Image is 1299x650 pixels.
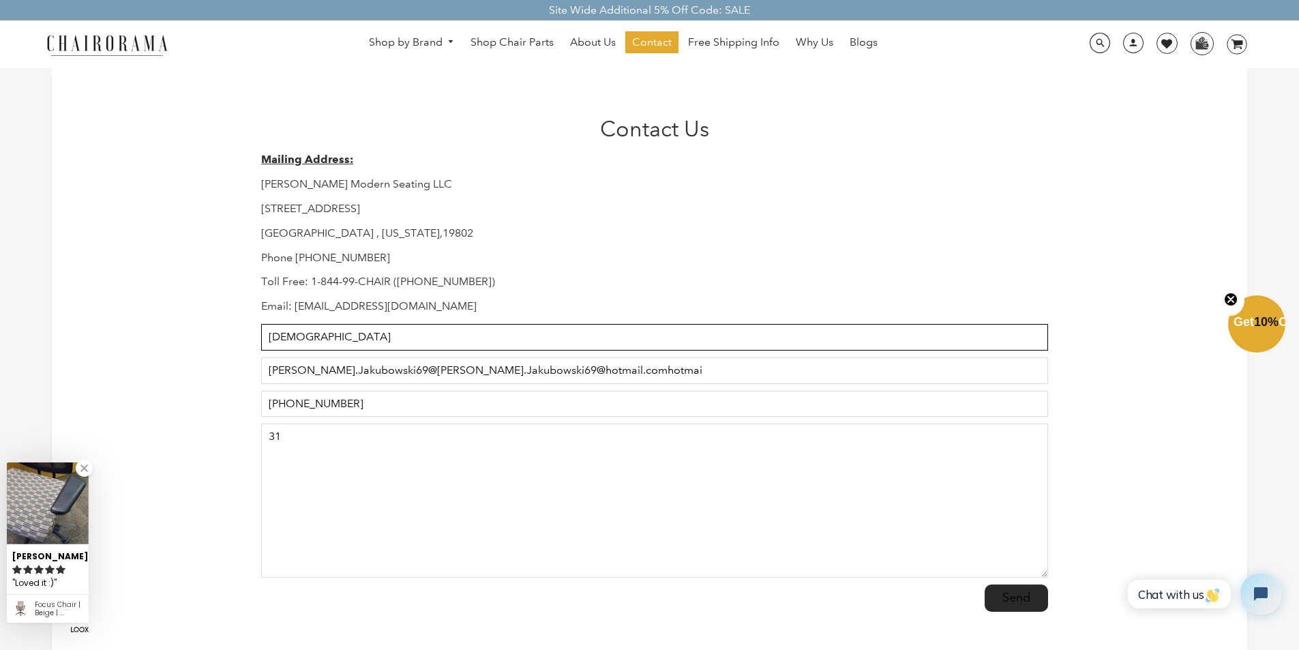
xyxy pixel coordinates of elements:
[12,576,83,591] div: Loved it :)
[688,35,779,50] span: Free Shipping Info
[471,35,554,50] span: Shop Chair Parts
[23,565,33,574] svg: rating icon full
[850,35,878,50] span: Blogs
[1117,562,1293,626] iframe: Tidio Chat
[261,226,1047,241] p: [GEOGRAPHIC_DATA] , [US_STATE],19802
[681,31,786,53] a: Free Shipping Info
[1217,284,1244,316] button: Close teaser
[796,35,833,50] span: Why Us
[35,601,83,617] div: Focus Chair | Beige | (Renewed)
[56,565,65,574] svg: rating icon full
[12,565,22,574] svg: rating icon full
[34,565,44,574] svg: rating icon full
[362,32,462,53] a: Shop by Brand
[261,116,1047,142] h1: Contact Us
[261,324,1047,351] input: Name
[45,565,55,574] svg: rating icon full
[261,251,1047,265] p: Phone [PHONE_NUMBER]
[563,31,623,53] a: About Us
[261,357,1047,384] input: Email
[843,31,884,53] a: Blogs
[39,33,175,57] img: chairorama
[464,31,561,53] a: Shop Chair Parts
[261,299,1047,314] p: Email: [EMAIL_ADDRESS][DOMAIN_NAME]
[261,177,1047,192] p: [PERSON_NAME] Modern Seating LLC
[625,31,678,53] a: Contact
[789,31,840,53] a: Why Us
[12,546,83,563] div: [PERSON_NAME]
[261,153,353,166] strong: Mailing Address:
[632,35,672,50] span: Contact
[7,462,89,544] img: Harry S. review of Focus Chair | Beige | (Renewed)
[261,202,1047,216] p: [STREET_ADDRESS]
[570,35,616,50] span: About Us
[1234,315,1296,329] span: Get Off
[1254,315,1279,329] span: 10%
[261,391,1047,417] input: Phone Number
[1228,297,1285,354] div: Get10%OffClose teaser
[985,585,1048,612] input: Send
[1191,33,1212,53] img: WhatsApp_Image_2024-07-12_at_16.23.01.webp
[261,275,1047,289] p: Toll Free: 1-844-99-CHAIR ([PHONE_NUMBER])
[233,31,1013,57] nav: DesktopNavigation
